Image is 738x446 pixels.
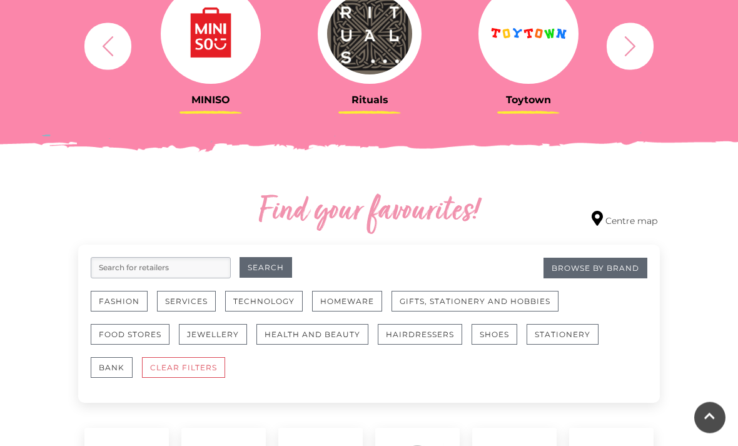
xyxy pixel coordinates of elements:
a: Bank [91,358,142,391]
a: Health and Beauty [256,325,378,358]
a: Homeware [312,291,392,325]
button: Health and Beauty [256,325,368,345]
button: Jewellery [179,325,247,345]
button: CLEAR FILTERS [142,358,225,378]
button: Search [240,258,292,278]
button: Services [157,291,216,312]
a: Services [157,291,225,325]
a: Gifts, Stationery and Hobbies [392,291,568,325]
button: Homeware [312,291,382,312]
button: Technology [225,291,303,312]
button: Bank [91,358,133,378]
h3: MINISO [141,94,281,106]
a: Hairdressers [378,325,472,358]
a: Food Stores [91,325,179,358]
h3: Rituals [300,94,440,106]
button: Shoes [472,325,517,345]
h2: Find your favourites! [178,193,560,233]
a: CLEAR FILTERS [142,358,235,391]
button: Food Stores [91,325,169,345]
a: Browse By Brand [543,258,647,279]
a: Shoes [472,325,527,358]
a: Jewellery [179,325,256,358]
button: Stationery [527,325,599,345]
h3: Toytown [458,94,599,106]
button: Gifts, Stationery and Hobbies [392,291,559,312]
a: Fashion [91,291,157,325]
button: Fashion [91,291,148,312]
a: Stationery [527,325,608,358]
input: Search for retailers [91,258,231,279]
button: Hairdressers [378,325,462,345]
a: Technology [225,291,312,325]
a: Centre map [592,211,657,228]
